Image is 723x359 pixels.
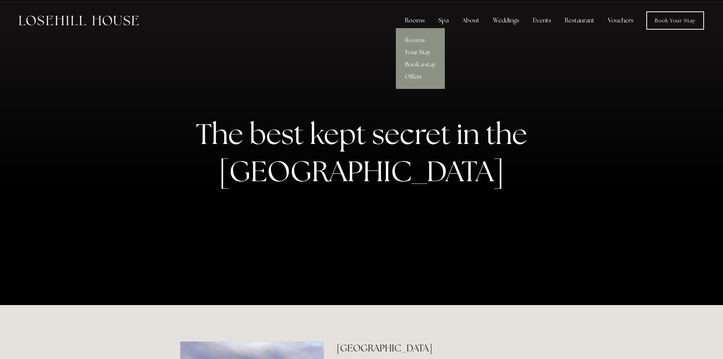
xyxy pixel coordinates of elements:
div: Weddings [487,13,525,28]
div: About [456,13,485,28]
div: Events [527,13,557,28]
a: Your Stay [396,46,445,59]
a: Book Your Stay [646,11,704,30]
div: Rooms [399,13,431,28]
div: Spa [432,13,455,28]
a: Offers [396,71,445,83]
a: Vouchers [602,13,640,28]
a: Book a stay [396,59,445,71]
h2: [GEOGRAPHIC_DATA] [337,342,543,355]
div: Restaurant [559,13,600,28]
strong: The best kept secret in the [GEOGRAPHIC_DATA] [196,115,533,190]
a: Rooms [396,34,445,46]
img: Losehill House [19,16,139,25]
